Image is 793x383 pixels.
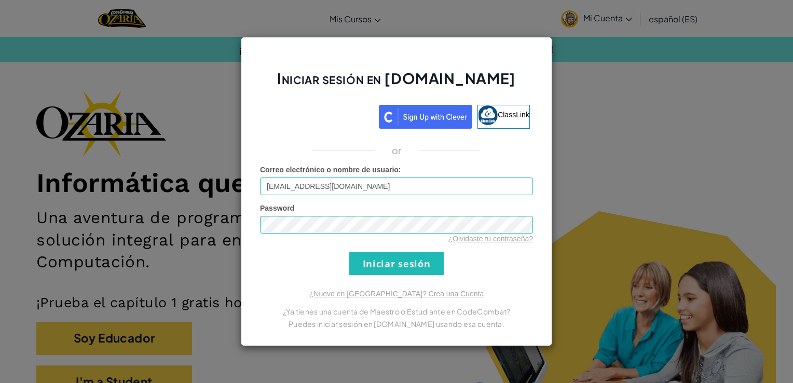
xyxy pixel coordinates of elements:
img: clever_sso_button@2x.png [379,105,472,129]
input: Iniciar sesión [349,252,444,275]
a: ¿Nuevo en [GEOGRAPHIC_DATA]? Crea una Cuenta [309,290,484,298]
iframe: Botón de Acceder con Google [258,104,379,127]
a: ¿Olvidaste tu contraseña? [448,235,533,243]
span: Password [260,204,294,212]
h2: Iniciar sesión en [DOMAIN_NAME] [260,69,533,99]
p: Puedes iniciar sesión en [DOMAIN_NAME] usando esa cuenta. [260,318,533,330]
p: ¿Ya tienes una cuenta de Maestro o Estudiante en CodeCombat? [260,305,533,318]
span: Correo electrónico o nombre de usuario [260,166,399,174]
p: or [392,144,402,157]
span: ClassLink [498,111,529,119]
img: classlink-logo-small.png [478,105,498,125]
label: : [260,165,401,175]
